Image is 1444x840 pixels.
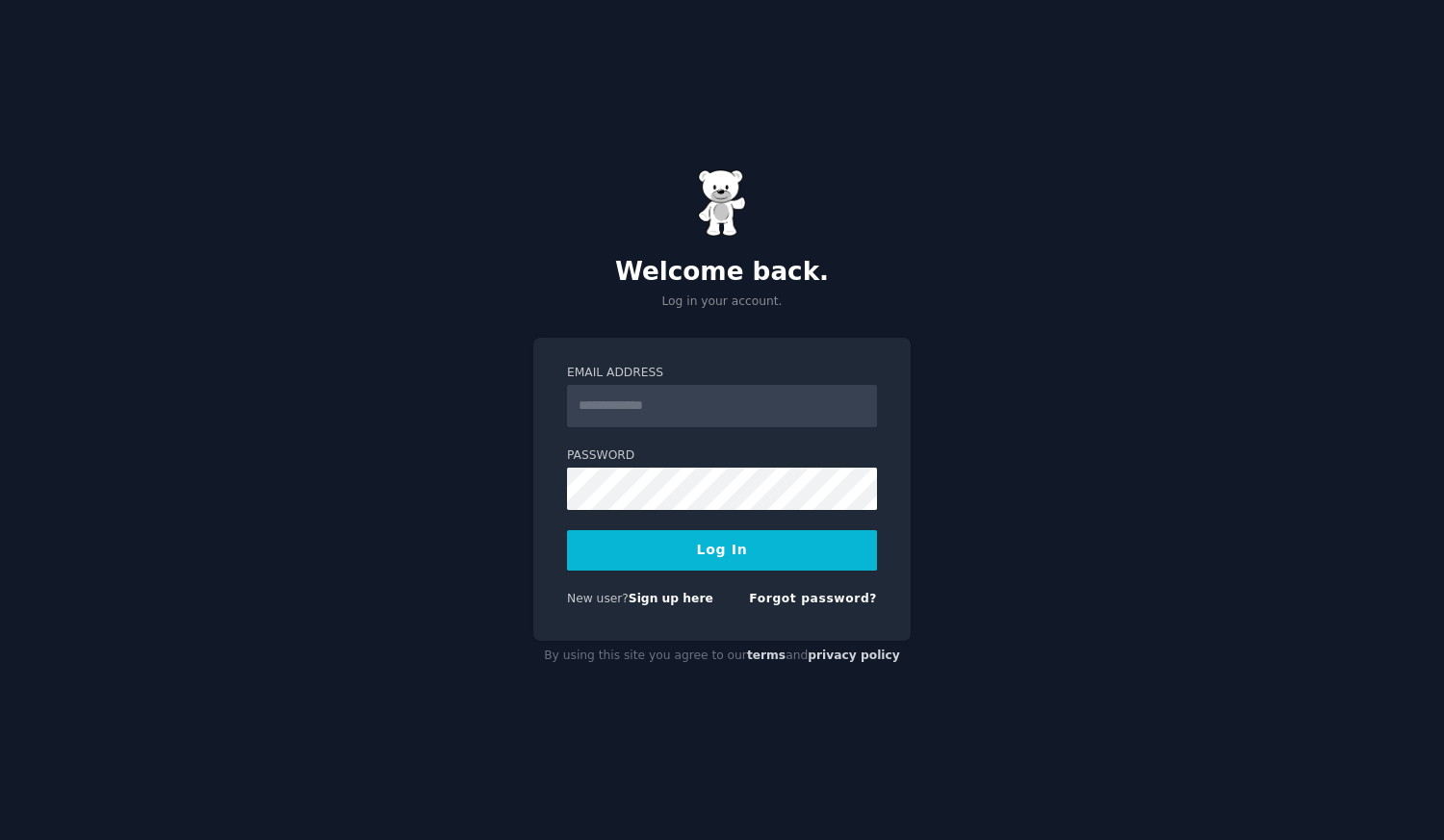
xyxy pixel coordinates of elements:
span: New user? [567,592,629,605]
img: Gummy Bear [698,169,746,237]
a: Sign up here [629,592,713,605]
h2: Welcome back. [533,257,911,288]
a: privacy policy [808,649,900,662]
div: By using this site you agree to our and [533,641,911,672]
p: Log in your account. [533,293,911,311]
a: terms [747,649,786,662]
label: Password [567,447,877,465]
button: Log In [567,530,877,571]
a: Forgot password? [749,592,877,605]
label: Email Address [567,365,877,382]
